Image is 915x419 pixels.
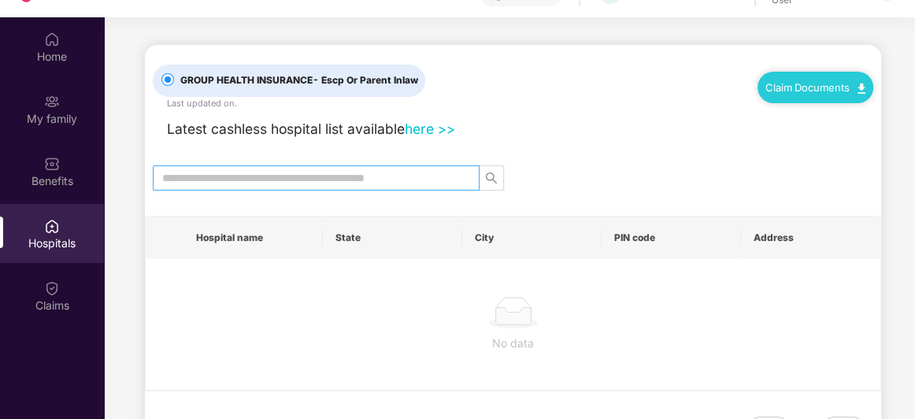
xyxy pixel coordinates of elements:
[44,156,60,172] img: svg+xml;base64,PHN2ZyBpZD0iQmVuZWZpdHMiIHhtbG5zPSJodHRwOi8vd3d3LnczLm9yZy8yMDAwL3N2ZyIgd2lkdGg9Ij...
[167,97,237,110] div: Last updated on .
[44,280,60,296] img: svg+xml;base64,PHN2ZyBpZD0iQ2xhaW0iIHhtbG5zPSJodHRwOi8vd3d3LnczLm9yZy8yMDAwL3N2ZyIgd2lkdGg9IjIwIi...
[158,335,868,352] div: No data
[405,121,455,137] a: here >>
[741,217,880,259] th: Address
[858,83,865,94] img: svg+xml;base64,PHN2ZyB4bWxucz0iaHR0cDovL3d3dy53My5vcmcvMjAwMC9zdmciIHdpZHRoPSIxMC40IiBoZWlnaHQ9Ij...
[323,217,462,259] th: State
[480,172,503,184] span: search
[44,218,60,234] img: svg+xml;base64,PHN2ZyBpZD0iSG9zcGl0YWxzIiB4bWxucz0iaHR0cDovL3d3dy53My5vcmcvMjAwMC9zdmciIHdpZHRoPS...
[174,73,424,88] span: GROUP HEALTH INSURANCE
[765,81,865,94] a: Claim Documents
[313,74,418,86] span: - Escp Or Parent Inlaw
[44,32,60,47] img: svg+xml;base64,PHN2ZyBpZD0iSG9tZSIgeG1sbnM9Imh0dHA6Ly93d3cudzMub3JnLzIwMDAvc3ZnIiB3aWR0aD0iMjAiIG...
[183,217,323,259] th: Hospital name
[602,217,741,259] th: PIN code
[462,217,602,259] th: City
[196,232,310,244] span: Hospital name
[44,94,60,109] img: svg+xml;base64,PHN2ZyB3aWR0aD0iMjAiIGhlaWdodD0iMjAiIHZpZXdCb3g9IjAgMCAyMCAyMCIgZmlsbD0ibm9uZSIgeG...
[167,121,405,137] span: Latest cashless hospital list available
[479,165,504,191] button: search
[754,232,868,244] span: Address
